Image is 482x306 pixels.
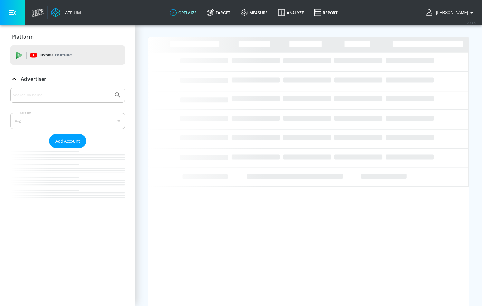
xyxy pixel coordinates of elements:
[10,45,125,65] div: DV360: Youtube
[202,1,236,24] a: Target
[426,9,476,16] button: [PERSON_NAME]
[165,1,202,24] a: optimize
[10,148,125,211] nav: list of Advertiser
[273,1,309,24] a: Analyze
[18,111,32,115] label: Sort By
[10,88,125,211] div: Advertiser
[467,21,476,25] span: v 4.32.0
[10,113,125,129] div: A-Z
[49,134,86,148] button: Add Account
[10,70,125,88] div: Advertiser
[55,137,80,145] span: Add Account
[10,28,125,46] div: Platform
[54,52,72,58] p: Youtube
[21,75,46,83] p: Advertiser
[309,1,343,24] a: Report
[433,10,468,15] span: login as: kylie.geatz@zefr.com
[12,33,34,40] p: Platform
[13,91,111,99] input: Search by name
[51,8,81,17] a: Atrium
[40,52,72,59] p: DV360:
[63,10,81,15] div: Atrium
[236,1,273,24] a: measure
